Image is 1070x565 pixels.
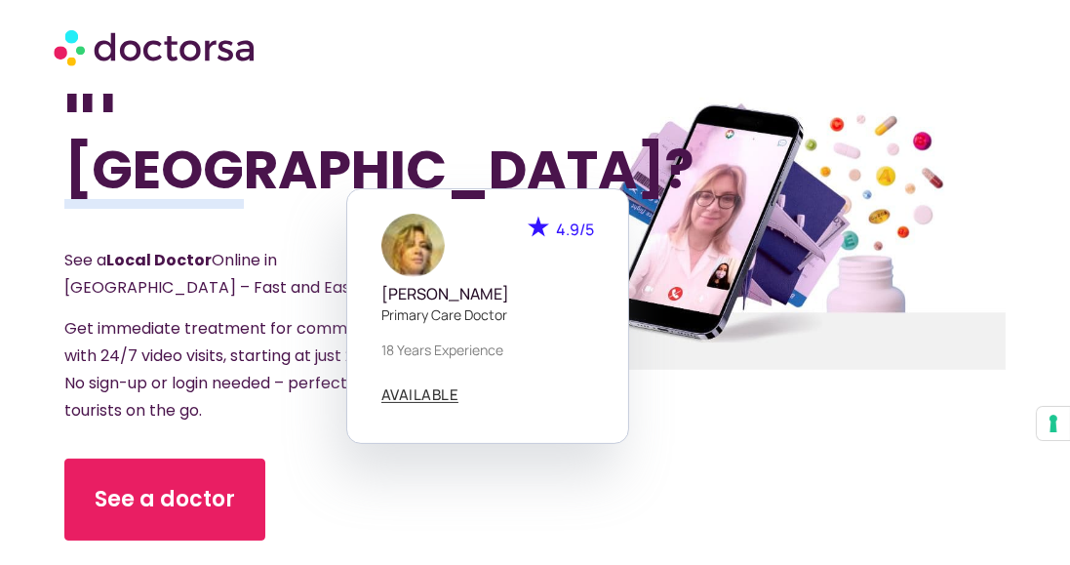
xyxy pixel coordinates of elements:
[381,387,459,403] a: AVAILABLE
[381,387,459,402] span: AVAILABLE
[64,459,265,541] a: See a doctor
[381,304,594,325] p: Primary care doctor
[64,317,416,422] span: Get immediate treatment for common issues with 24/7 video visits, starting at just 20 Euro. No si...
[556,219,594,240] span: 4.9/5
[1037,407,1070,440] button: Your consent preferences for tracking technologies
[381,285,594,303] h5: [PERSON_NAME]
[95,484,235,515] span: See a doctor
[106,249,212,271] strong: Local Doctor
[64,249,404,299] span: See a Online in [GEOGRAPHIC_DATA] – Fast and Easy Care.
[381,340,594,360] p: 18 years experience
